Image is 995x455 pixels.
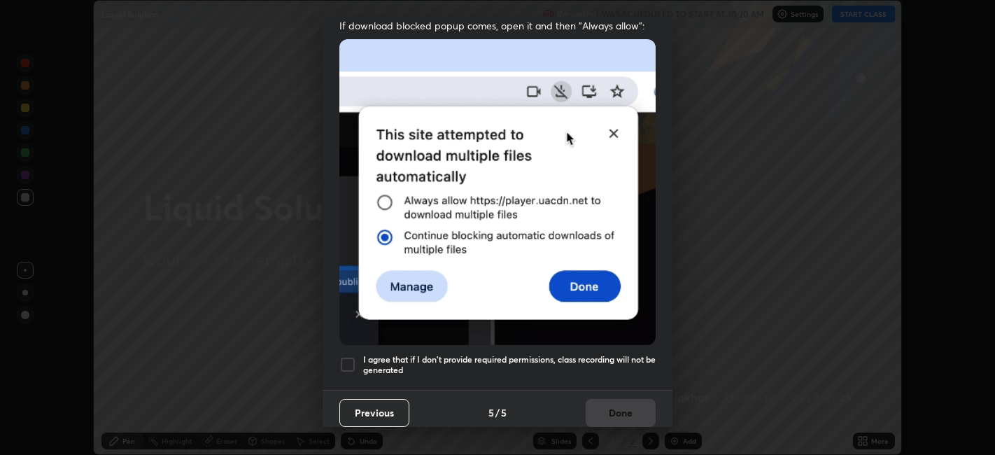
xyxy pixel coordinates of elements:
h4: 5 [501,405,507,420]
img: downloads-permission-blocked.gif [339,39,656,345]
button: Previous [339,399,409,427]
h5: I agree that if I don't provide required permissions, class recording will not be generated [363,354,656,376]
h4: / [495,405,500,420]
h4: 5 [488,405,494,420]
span: If download blocked popup comes, open it and then "Always allow": [339,19,656,32]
